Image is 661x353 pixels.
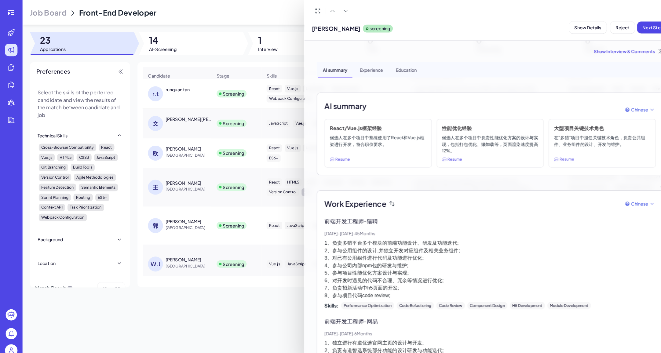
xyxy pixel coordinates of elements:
[317,310,641,318] p: 前端开发工程师 - 网易
[323,122,417,129] h3: React/Vue.js框架经验
[535,295,578,302] div: Module Development
[317,194,378,205] span: Work Experience
[317,234,641,293] p: 1、负责多猎平台多个模块的前端功能设计、研发及功能迭代; 2、参与公用组件的设计,并独立开发对应组件及相关业务组件; 3、对已有公用组件进行代码及功能进行优化; 4、参与公司内部npm包的研发与...
[542,122,636,129] h3: 大型项目关键技术角色
[628,24,648,30] span: Next Step
[498,295,533,302] div: H5 Development
[317,323,641,329] p: [DATE] - [DATE] · 6 Months
[623,21,654,33] button: Next Step
[617,196,634,202] span: Chinese
[361,25,382,31] p: screening
[547,153,561,158] span: Resume
[432,122,527,129] h3: 性能优化经验
[317,295,331,302] span: Skills:
[438,153,452,158] span: Resume
[328,153,342,158] span: Resume
[457,295,496,302] div: Component Design
[427,295,455,302] div: Code Review
[382,60,412,76] div: Education
[305,24,352,32] span: [PERSON_NAME]
[602,24,615,30] span: Reject
[542,131,636,151] p: 在“多猎”项目中担任关键技术角色，负责公共组件、业务组件的设计、开发与维护。
[317,212,641,220] p: 前端开发工程师 - 猎聘
[561,24,588,30] span: Show Details
[317,225,641,231] p: [DATE] - [DATE] · 45 Months
[310,47,649,53] div: Show Interview & Comments
[597,21,620,33] button: Reject
[432,131,527,151] p: 候选人在多个项目中负责性能优化方案的设计与实现，包括打包优化、懒加载等，页面渲染速度提高12%。
[317,98,359,109] h2: AI summary
[556,21,593,33] button: Show Details
[347,60,380,76] div: Experience
[334,295,385,302] div: Performance Optimization
[617,104,634,111] span: Chinese
[323,131,417,151] p: 候选人在多个项目中熟练使用了React和Vue.js框架进行开发，符合职位要求。
[311,60,345,76] div: AI summary
[388,295,424,302] div: Code Refactoring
